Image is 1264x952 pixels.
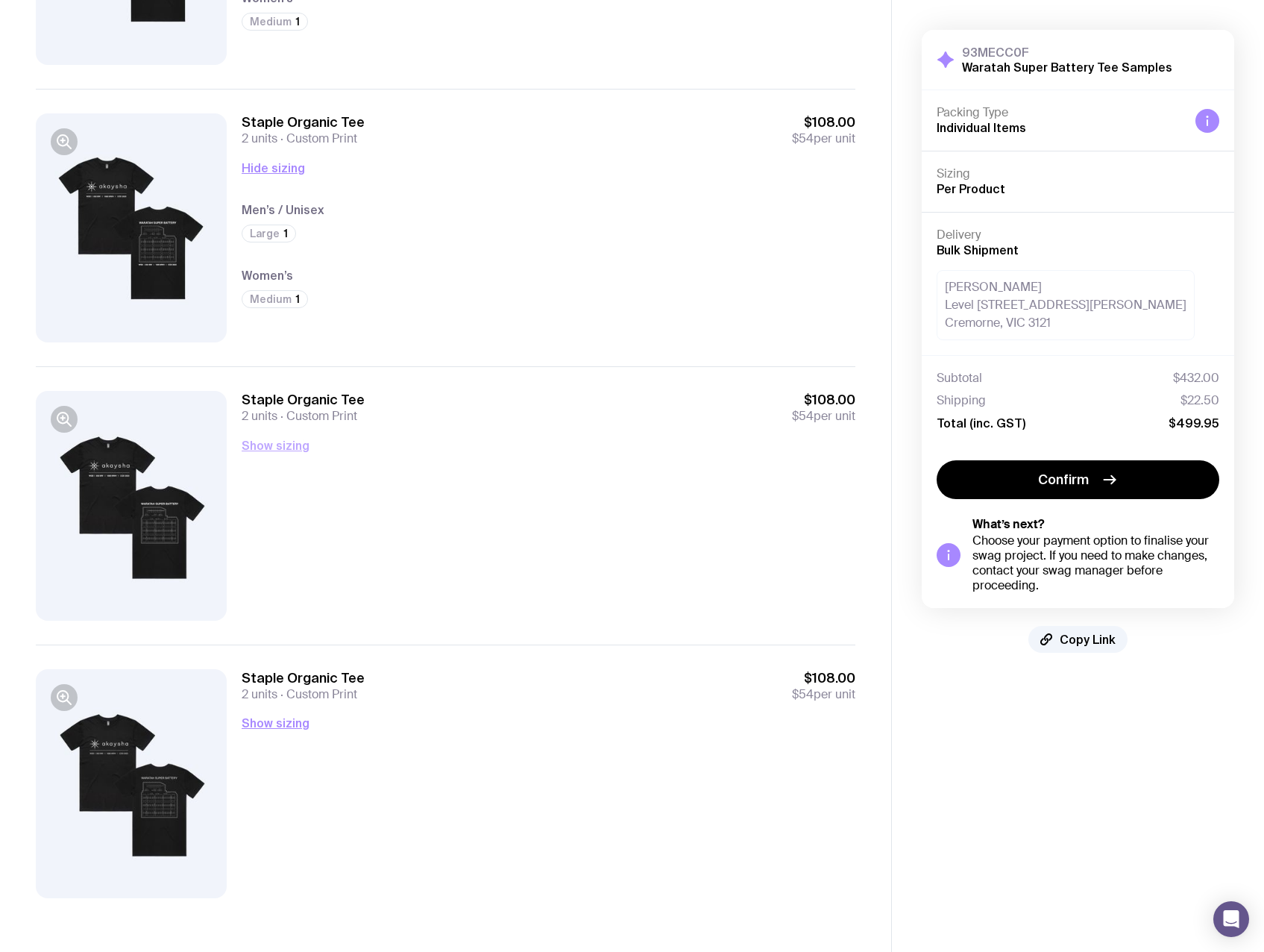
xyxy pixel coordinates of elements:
[296,293,300,305] span: 1
[242,266,855,284] h4: Women’s
[1060,632,1116,647] span: Copy Link
[962,45,1172,60] h3: 93MECC0F
[242,159,305,177] button: Hide sizing
[242,686,277,702] span: 2 units
[1180,393,1219,408] span: $22.50
[962,60,1172,75] h2: Waratah Super Battery Tee Samples
[242,436,309,454] button: Show sizing
[242,113,365,131] h3: Staple Organic Tee
[242,408,277,424] span: 2 units
[972,517,1219,532] h5: What’s next?
[937,228,1219,242] h4: Delivery
[937,243,1019,257] span: Bulk Shipment
[937,105,1183,120] h4: Packing Type
[792,669,855,687] span: $108.00
[1038,471,1089,489] span: Confirm
[792,687,855,702] span: per unit
[277,408,357,424] span: Custom Print
[792,391,855,409] span: $108.00
[250,16,292,28] span: Medium
[937,460,1219,499] button: Confirm
[296,16,300,28] span: 1
[937,416,1025,430] span: Total (inc. GST)
[242,131,277,146] span: 2 units
[250,293,292,305] span: Medium
[937,121,1026,134] span: Individual Items
[1173,371,1219,386] span: $432.00
[792,131,814,146] span: $54
[937,166,1219,181] h4: Sizing
[284,228,288,239] span: 1
[277,686,357,702] span: Custom Print
[792,408,814,424] span: $54
[277,131,357,146] span: Custom Print
[1213,901,1249,937] div: Open Intercom Messenger
[242,669,365,687] h3: Staple Organic Tee
[792,113,855,131] span: $108.00
[937,270,1195,340] div: [PERSON_NAME] Level [STREET_ADDRESS][PERSON_NAME] Cremorne, VIC 3121
[792,686,814,702] span: $54
[1169,416,1219,430] span: $499.95
[792,409,855,424] span: per unit
[250,228,280,239] span: Large
[242,391,365,409] h3: Staple Organic Tee
[937,182,1005,195] span: Per Product
[937,393,986,408] span: Shipping
[972,533,1219,593] div: Choose your payment option to finalise your swag project. If you need to make changes, contact yo...
[242,714,309,732] button: Show sizing
[1028,626,1128,653] button: Copy Link
[792,131,855,146] span: per unit
[242,201,855,219] h4: Men’s / Unisex
[937,371,982,386] span: Subtotal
